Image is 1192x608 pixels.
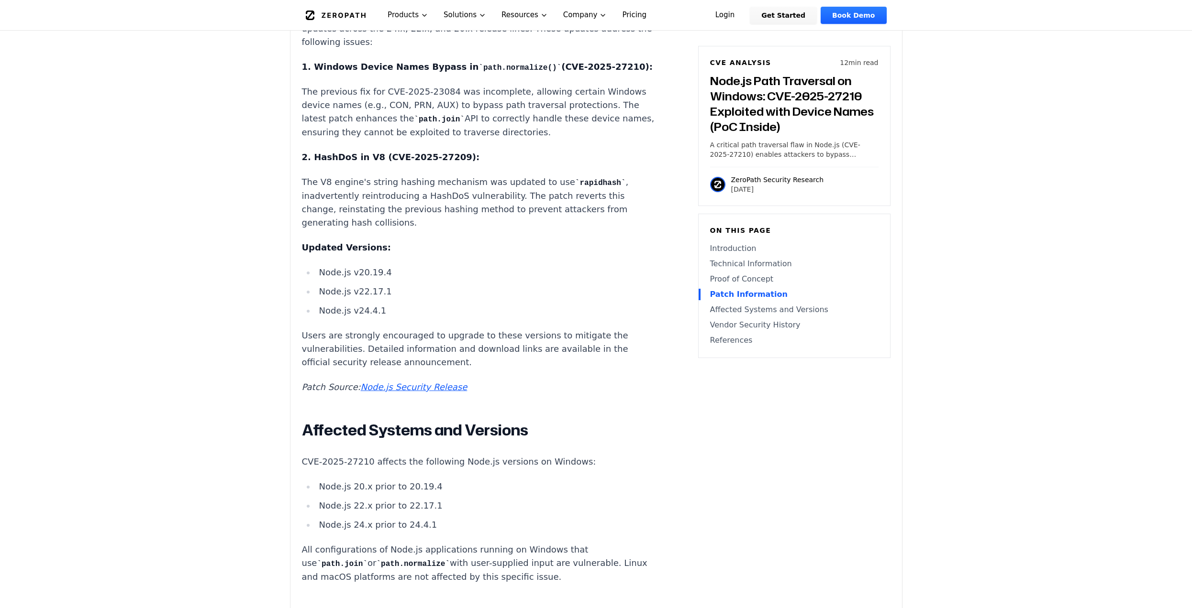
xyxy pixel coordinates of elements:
a: Get Started [750,7,817,24]
p: A critical path traversal flaw in Node.js (CVE-2025-27210) enables attackers to bypass directory ... [710,140,879,159]
li: Node.js v22.17.1 [315,285,658,298]
strong: 2. HashDoS in V8 (CVE-2025-27209): [302,152,480,162]
li: Node.js 24.x prior to 24.4.1 [315,518,658,532]
code: path.join [414,115,465,124]
p: The V8 engine's string hashing mechanism was updated to use , inadvertently reintroducing a HashD... [302,175,658,229]
code: path.normalize [376,560,450,568]
strong: 1. Windows Device Names Bypass in (CVE-2025-27210): [302,62,653,72]
p: 12 min read [840,58,878,67]
p: Users are strongly encouraged to upgrade to these versions to mitigate the vulnerabilities. Detai... [302,329,658,369]
li: Node.js v20.19.4 [315,266,658,279]
h6: CVE Analysis [710,58,771,67]
a: Technical Information [710,258,879,270]
code: path.join [317,560,368,568]
h2: Affected Systems and Versions [302,421,658,440]
code: path.normalize() [479,64,561,72]
a: Login [704,7,746,24]
p: [DATE] [731,185,824,194]
a: Introduction [710,243,879,254]
p: ZeroPath Security Research [731,175,824,185]
p: CVE-2025-27210 affects the following Node.js versions on Windows: [302,455,658,468]
p: The previous fix for CVE-2025-23084 was incomplete, allowing certain Windows device names (e.g., ... [302,85,658,139]
h3: Node.js Path Traversal on Windows: CVE-2025-27210 Exploited with Device Names (PoC Inside) [710,73,879,134]
p: All configurations of Node.js applications running on Windows that use or with user-supplied inpu... [302,543,658,584]
a: Affected Systems and Versions [710,304,879,315]
li: Node.js 20.x prior to 20.19.4 [315,480,658,493]
a: Proof of Concept [710,273,879,285]
code: rapidhash [575,179,626,187]
img: ZeroPath Security Research [710,177,725,192]
strong: Updated Versions: [302,242,391,252]
li: Node.js 22.x prior to 22.17.1 [315,499,658,512]
a: Node.js Security Release [361,382,468,392]
li: Node.js v24.4.1 [315,304,658,317]
a: References [710,335,879,346]
a: Patch Information [710,289,879,300]
em: Patch Source: [302,382,468,392]
a: Book Demo [821,7,886,24]
h6: On this page [710,226,879,235]
a: Vendor Security History [710,319,879,331]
